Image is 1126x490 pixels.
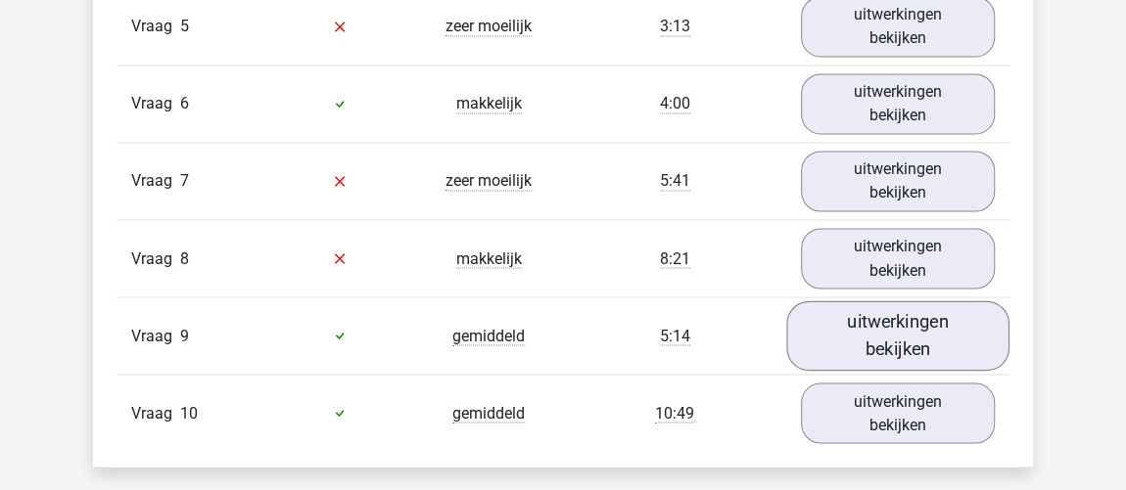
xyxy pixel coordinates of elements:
span: 3:13 [660,17,690,36]
span: 8 [180,248,189,267]
span: 5 [180,17,189,35]
span: makkelijk [456,94,522,113]
span: makkelijk [456,248,522,268]
span: 9 [180,326,189,344]
span: 6 [180,94,189,112]
span: 10:49 [655,403,694,423]
span: gemiddeld [452,403,525,423]
span: 10 [180,403,198,422]
span: 5:41 [660,171,690,191]
span: Vraag [131,324,180,347]
span: Vraag [131,401,180,424]
span: Vraag [131,92,180,115]
a: uitwerkingen bekijken [801,228,995,289]
span: zeer moeilijk [446,17,532,36]
span: 5:14 [660,326,690,345]
span: 4:00 [660,94,690,113]
span: gemiddeld [452,326,525,345]
a: uitwerkingen bekijken [801,73,995,134]
a: uitwerkingen bekijken [801,382,995,443]
span: Vraag [131,246,180,270]
span: Vraag [131,169,180,193]
a: uitwerkingen bekijken [786,300,1009,370]
span: 7 [180,171,189,190]
span: Vraag [131,15,180,38]
span: zeer moeilijk [446,171,532,191]
span: 8:21 [660,248,690,268]
a: uitwerkingen bekijken [801,151,995,211]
